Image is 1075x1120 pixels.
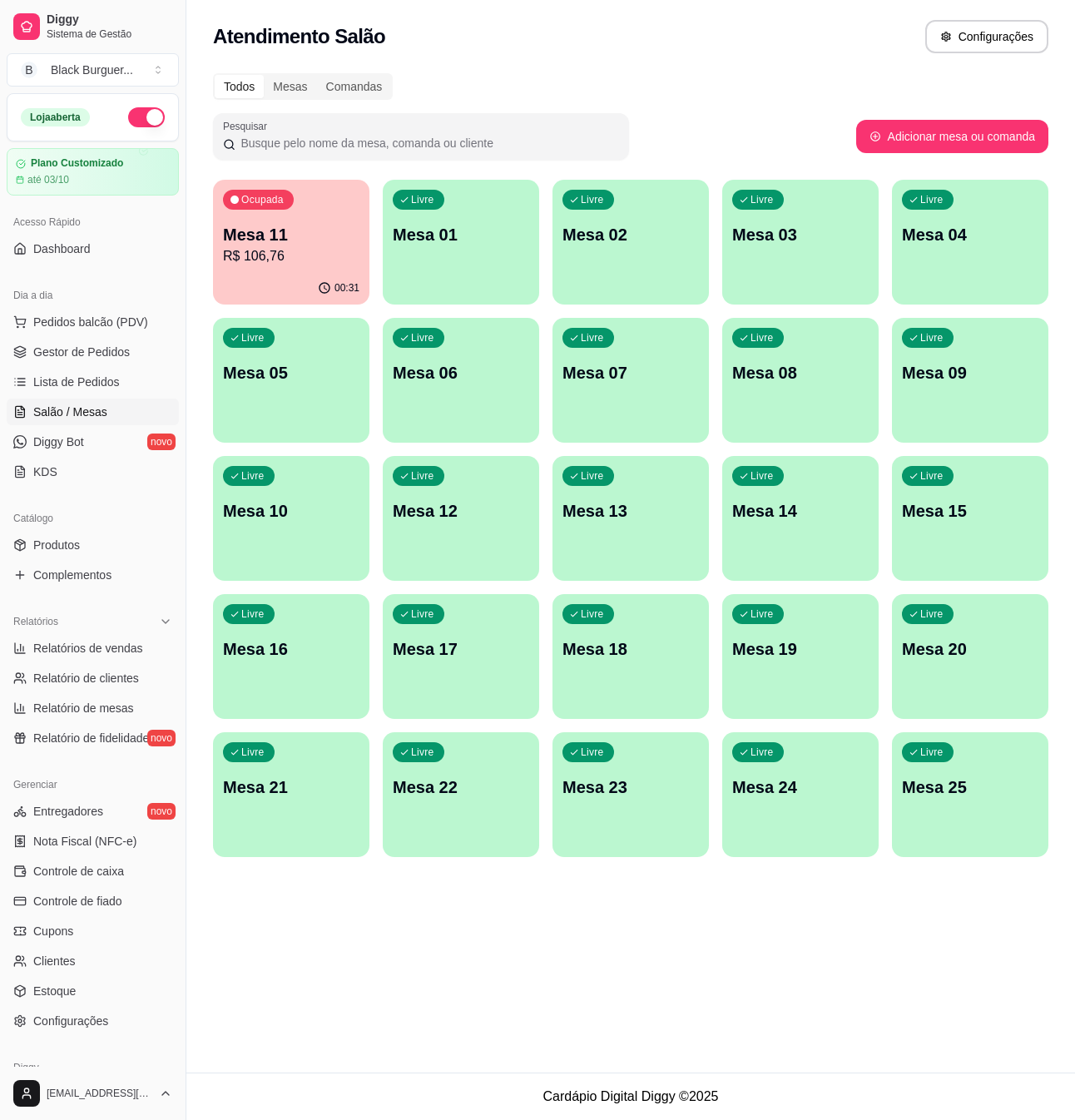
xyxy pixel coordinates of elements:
[223,637,359,661] p: Mesa 16
[213,594,369,719] button: LivreMesa 16
[902,223,1038,246] p: Mesa 04
[186,1073,1075,1120] footer: Cardápio Digital Diggy © 2025
[33,314,148,330] span: Pedidos balcão (PDV)
[33,730,149,746] span: Relatório de fidelidade
[892,732,1048,857] button: LivreMesa 25
[33,434,84,450] span: Diggy Bot
[732,361,869,384] p: Mesa 08
[732,776,869,799] p: Mesa 24
[581,193,604,206] p: Livre
[7,695,179,721] a: Relatório de mesas
[722,456,879,581] button: LivreMesa 14
[751,746,774,759] p: Livre
[33,1013,108,1029] span: Configurações
[920,607,944,621] p: Livre
[7,888,179,914] a: Controle de fiado
[7,309,179,335] button: Pedidos balcão (PDV)
[7,1054,179,1081] div: Diggy
[33,893,122,909] span: Controle de fiado
[213,456,369,581] button: LivreMesa 10
[223,361,359,384] p: Mesa 05
[33,863,124,880] span: Controle de caixa
[223,223,359,246] p: Mesa 11
[33,567,111,583] span: Complementos
[892,456,1048,581] button: LivreMesa 15
[7,918,179,944] a: Cupons
[33,923,73,939] span: Cupons
[411,469,434,483] p: Livre
[393,223,529,246] p: Mesa 01
[213,732,369,857] button: LivreMesa 21
[33,240,91,257] span: Dashboard
[213,23,385,50] h2: Atendimento Salão
[7,505,179,532] div: Catálogo
[47,1087,152,1100] span: [EMAIL_ADDRESS][DOMAIN_NAME]
[383,180,539,305] button: LivreMesa 01
[223,776,359,799] p: Mesa 21
[47,12,172,27] span: Diggy
[7,1073,179,1113] button: [EMAIL_ADDRESS][DOMAIN_NAME]
[552,594,709,719] button: LivreMesa 18
[7,828,179,855] a: Nota Fiscal (NFC-e)
[7,282,179,309] div: Dia a dia
[264,75,316,98] div: Mesas
[7,399,179,425] a: Salão / Mesas
[722,732,879,857] button: LivreMesa 24
[33,803,103,820] span: Entregadores
[7,562,179,588] a: Complementos
[562,223,699,246] p: Mesa 02
[383,732,539,857] button: LivreMesa 22
[7,978,179,1004] a: Estoque
[128,107,165,127] button: Alterar Status
[411,607,434,621] p: Livre
[581,469,604,483] p: Livre
[7,7,179,47] a: DiggySistema de Gestão
[920,469,944,483] p: Livre
[7,771,179,798] div: Gerenciar
[902,776,1038,799] p: Mesa 25
[393,361,529,384] p: Mesa 06
[51,62,133,78] div: Black Burguer ...
[33,537,80,553] span: Produtos
[7,148,179,196] a: Plano Customizadoaté 03/10
[732,223,869,246] p: Mesa 03
[223,499,359,523] p: Mesa 10
[235,135,619,151] input: Pesquisar
[925,20,1048,53] button: Configurações
[562,361,699,384] p: Mesa 07
[33,953,76,969] span: Clientes
[751,331,774,344] p: Livre
[7,665,179,691] a: Relatório de clientes
[317,75,392,98] div: Comandas
[213,318,369,443] button: LivreMesa 05
[21,108,90,126] div: Loja aberta
[393,637,529,661] p: Mesa 17
[7,532,179,558] a: Produtos
[7,858,179,885] a: Controle de caixa
[33,700,134,716] span: Relatório de mesas
[411,331,434,344] p: Livre
[241,193,284,206] p: Ocupada
[581,331,604,344] p: Livre
[33,833,136,850] span: Nota Fiscal (NFC-e)
[33,374,120,390] span: Lista de Pedidos
[411,746,434,759] p: Livre
[47,27,172,41] span: Sistema de Gestão
[33,640,143,657] span: Relatórios de vendas
[552,732,709,857] button: LivreMesa 23
[7,725,179,751] a: Relatório de fidelidadenovo
[411,193,434,206] p: Livre
[7,209,179,235] div: Acesso Rápido
[902,637,1038,661] p: Mesa 20
[732,499,869,523] p: Mesa 14
[581,607,604,621] p: Livre
[223,246,359,266] p: R$ 106,76
[902,499,1038,523] p: Mesa 15
[562,637,699,661] p: Mesa 18
[920,331,944,344] p: Livre
[393,499,529,523] p: Mesa 12
[7,948,179,974] a: Clientes
[223,119,273,133] label: Pesquisar
[552,456,709,581] button: LivreMesa 13
[902,361,1038,384] p: Mesa 09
